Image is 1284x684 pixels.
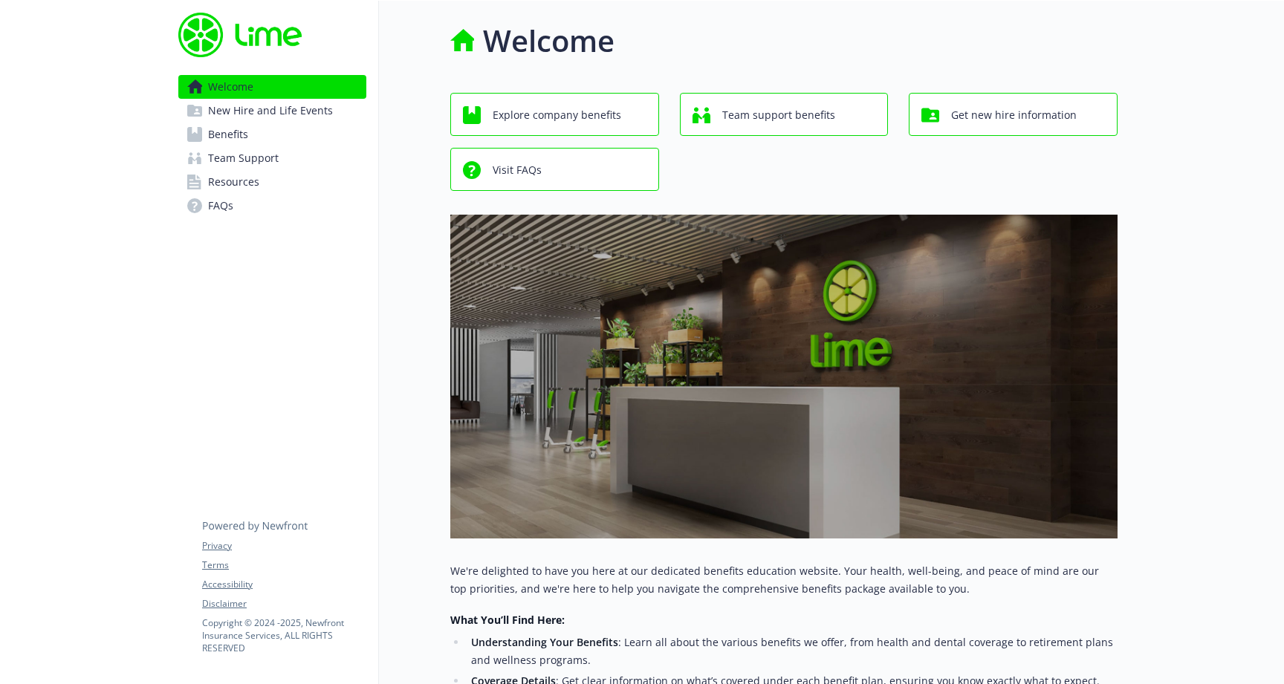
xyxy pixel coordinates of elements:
a: Terms [202,558,366,572]
span: New Hire and Life Events [208,99,333,123]
strong: Understanding Your Benefits [471,635,618,649]
a: Resources [178,170,366,194]
span: Welcome [208,75,253,99]
button: Team support benefits [680,93,889,136]
span: Team support benefits [722,101,835,129]
span: FAQs [208,194,233,218]
span: Resources [208,170,259,194]
span: Get new hire information [951,101,1077,129]
a: Accessibility [202,578,366,591]
a: Team Support [178,146,366,170]
span: Visit FAQs [493,156,542,184]
button: Visit FAQs [450,148,659,191]
span: Benefits [208,123,248,146]
a: Welcome [178,75,366,99]
li: : Learn all about the various benefits we offer, from health and dental coverage to retirement pl... [467,633,1118,669]
button: Explore company benefits [450,93,659,136]
a: FAQs [178,194,366,218]
h1: Welcome [483,19,615,63]
p: Copyright © 2024 - 2025 , Newfront Insurance Services, ALL RIGHTS RESERVED [202,616,366,654]
p: We're delighted to have you here at our dedicated benefits education website. Your health, well-b... [450,562,1118,598]
a: Benefits [178,123,366,146]
span: Explore company benefits [493,101,621,129]
a: Privacy [202,539,366,553]
a: New Hire and Life Events [178,99,366,123]
a: Disclaimer [202,597,366,610]
span: Team Support [208,146,279,170]
img: overview page banner [450,215,1118,538]
strong: What You’ll Find Here: [450,613,565,627]
button: Get new hire information [909,93,1118,136]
